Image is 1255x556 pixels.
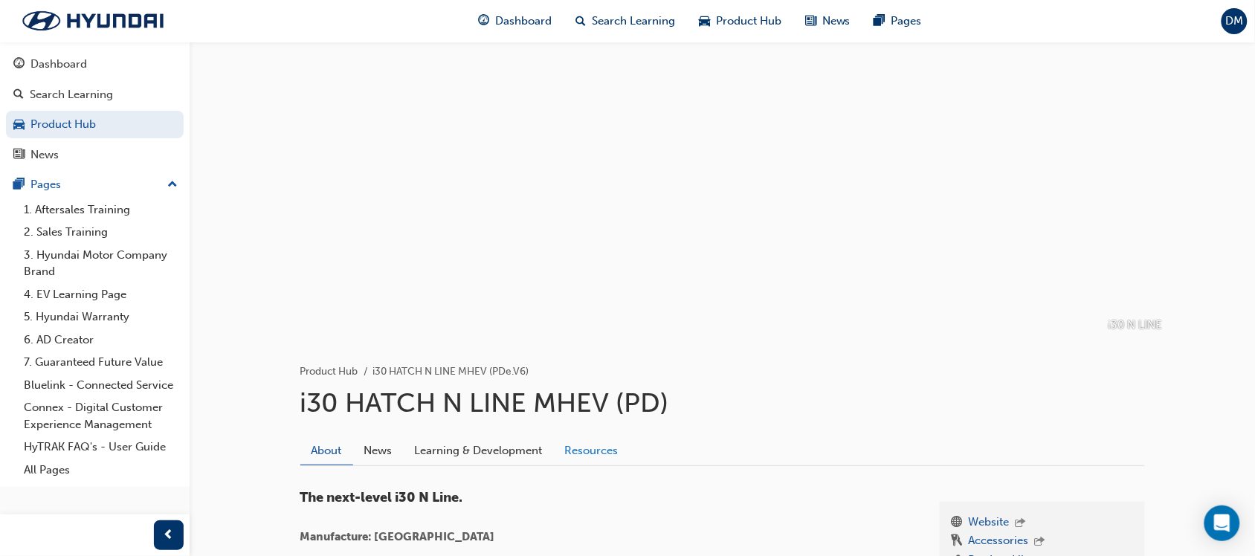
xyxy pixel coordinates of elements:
[6,141,184,169] a: News
[874,12,885,30] span: pages-icon
[13,178,25,192] span: pages-icon
[1016,517,1026,530] span: outbound-icon
[793,6,862,36] a: news-iconNews
[891,13,922,30] span: Pages
[13,88,24,102] span: search-icon
[6,51,184,78] a: Dashboard
[466,6,564,36] a: guage-iconDashboard
[1109,317,1163,334] p: i30 N LINE
[7,5,178,36] img: Trak
[1226,13,1244,30] span: DM
[6,81,184,109] a: Search Learning
[18,374,184,397] a: Bluelink - Connected Service
[6,171,184,198] button: Pages
[30,146,59,164] div: News
[564,6,687,36] a: search-iconSearch Learning
[167,175,178,195] span: up-icon
[6,111,184,138] a: Product Hub
[164,526,175,545] span: prev-icon
[969,532,1029,552] a: Accessories
[300,387,1145,419] h1: i30 HATCH N LINE MHEV (PD)
[30,176,61,193] div: Pages
[13,149,25,162] span: news-icon
[687,6,793,36] a: car-iconProduct Hub
[13,118,25,132] span: car-icon
[18,396,184,436] a: Connex - Digital Customer Experience Management
[952,514,963,533] span: www-icon
[18,306,184,329] a: 5. Hyundai Warranty
[952,532,963,552] span: keys-icon
[300,436,353,465] a: About
[805,12,816,30] span: news-icon
[300,489,463,505] span: The next-level i30 N Line.
[1222,8,1248,34] button: DM
[495,13,552,30] span: Dashboard
[592,13,675,30] span: Search Learning
[822,13,851,30] span: News
[478,12,489,30] span: guage-icon
[300,365,358,378] a: Product Hub
[18,459,184,482] a: All Pages
[18,221,184,244] a: 2. Sales Training
[18,283,184,306] a: 4. EV Learning Page
[353,436,404,465] a: News
[30,56,87,73] div: Dashboard
[373,363,529,381] li: i30 HATCH N LINE MHEV (PDe.V6)
[18,351,184,374] a: 7. Guaranteed Future Value
[404,436,554,465] a: Learning & Development
[716,13,781,30] span: Product Hub
[699,12,710,30] span: car-icon
[862,6,934,36] a: pages-iconPages
[18,198,184,222] a: 1. Aftersales Training
[18,436,184,459] a: HyTRAK FAQ's - User Guide
[969,514,1010,533] a: Website
[1204,505,1240,541] div: Open Intercom Messenger
[554,436,630,465] a: Resources
[18,244,184,283] a: 3. Hyundai Motor Company Brand
[13,58,25,71] span: guage-icon
[30,86,113,103] div: Search Learning
[575,12,586,30] span: search-icon
[300,530,495,543] span: Manufacture: [GEOGRAPHIC_DATA]
[1035,536,1045,549] span: outbound-icon
[18,329,184,352] a: 6. AD Creator
[6,48,184,171] button: DashboardSearch LearningProduct HubNews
